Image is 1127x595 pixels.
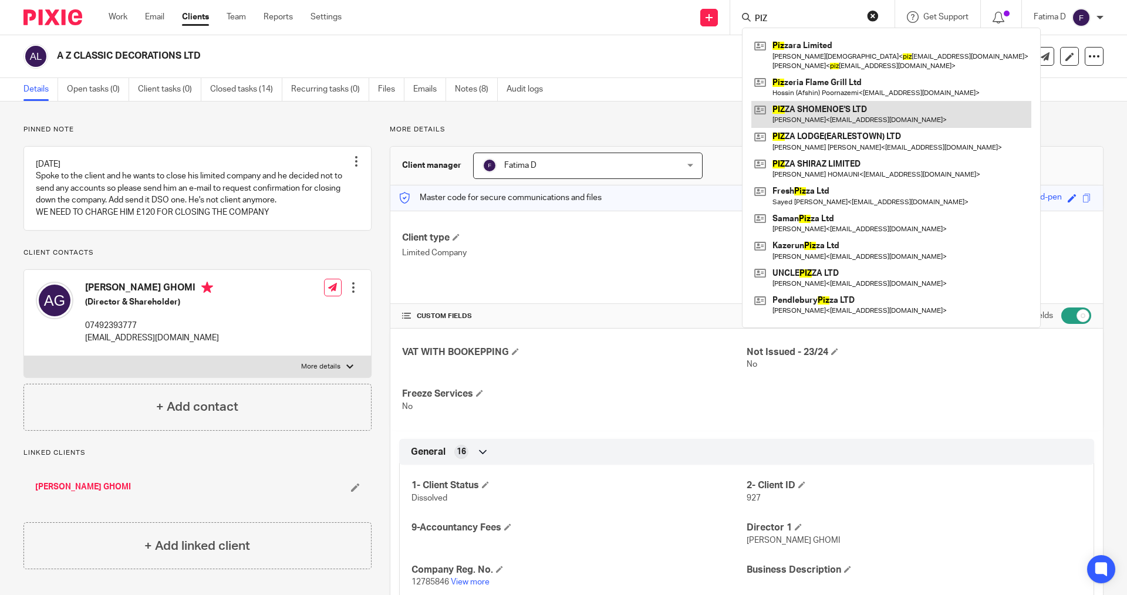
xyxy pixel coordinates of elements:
a: Audit logs [507,78,552,101]
span: General [411,446,446,458]
p: More details [301,362,340,371]
a: Reports [264,11,293,23]
a: [PERSON_NAME] GHOMI [35,481,131,493]
p: 07492393777 [85,320,219,332]
p: Limited Company [402,247,747,259]
input: Search [754,14,859,25]
button: Clear [867,10,879,22]
a: Email [145,11,164,23]
p: More details [390,125,1104,134]
h4: CUSTOM FIELDS [402,312,747,321]
h4: Director 1 [747,522,1082,534]
a: Recurring tasks (0) [291,78,369,101]
h4: + Add contact [156,398,238,416]
h4: 1- Client Status [411,479,747,492]
a: Clients [182,11,209,23]
p: Fatima D [1034,11,1066,23]
p: Client contacts [23,248,372,258]
h4: Client type [402,232,747,244]
img: svg%3E [482,158,497,173]
a: Team [227,11,246,23]
h3: Client manager [402,160,461,171]
a: Client tasks (0) [138,78,201,101]
img: svg%3E [23,44,48,69]
a: Files [378,78,404,101]
p: Master code for secure communications and files [399,192,602,204]
p: [EMAIL_ADDRESS][DOMAIN_NAME] [85,332,219,344]
span: 927 [747,494,761,502]
span: [PERSON_NAME] GHOMI [747,536,840,545]
h4: Business Description [747,564,1082,576]
span: Get Support [923,13,969,21]
span: No [747,360,757,369]
span: Fatima D [504,161,536,170]
h4: 9-Accountancy Fees [411,522,747,534]
h4: + Add linked client [144,537,250,555]
i: Primary [201,282,213,293]
h4: Not Issued - 23/24 [747,346,1091,359]
img: svg%3E [1072,8,1091,27]
span: No [402,403,413,411]
a: View more [451,578,490,586]
h4: VAT WITH BOOKEPPING [402,346,747,359]
a: Notes (8) [455,78,498,101]
h4: [PERSON_NAME] GHOMI [85,282,219,296]
span: 12785846 [411,578,449,586]
h4: 2- Client ID [747,479,1082,492]
img: svg%3E [36,282,73,319]
a: Settings [311,11,342,23]
p: Linked clients [23,448,372,458]
h2: A Z CLASSIC DECORATIONS LTD [57,50,767,62]
h5: (Director & Shareholder) [85,296,219,308]
h4: Freeze Services [402,388,747,400]
a: Work [109,11,127,23]
span: 16 [457,446,466,458]
p: Pinned note [23,125,372,134]
a: Open tasks (0) [67,78,129,101]
a: Details [23,78,58,101]
span: Dissolved [411,494,447,502]
img: Pixie [23,9,82,25]
h4: Company Reg. No. [411,564,747,576]
a: Emails [413,78,446,101]
a: Closed tasks (14) [210,78,282,101]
